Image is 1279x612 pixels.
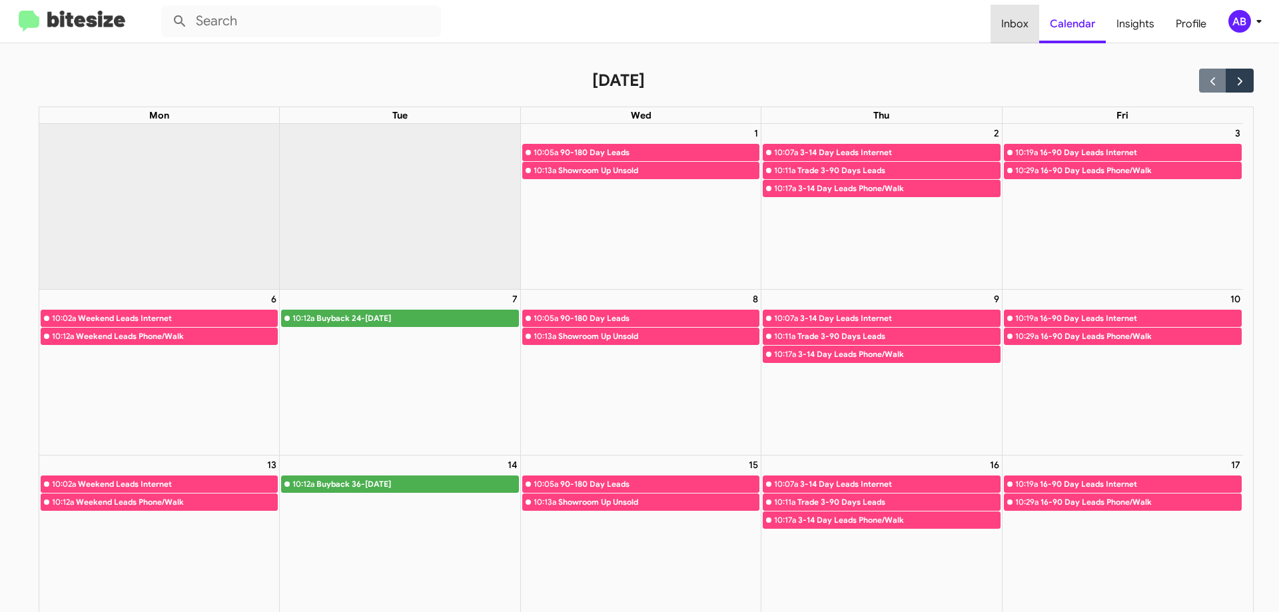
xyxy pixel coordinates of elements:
div: Trade 3-90 Days Leads [797,495,999,509]
a: Profile [1165,5,1217,43]
div: 90-180 Day Leads [560,312,759,325]
div: Weekend Leads Internet [78,312,278,325]
div: 90-180 Day Leads [560,146,759,159]
td: October 10, 2025 [1002,289,1242,456]
a: Calendar [1039,5,1106,43]
div: 10:07a [774,312,798,325]
button: Next month [1226,69,1253,92]
div: 10:02a [52,312,76,325]
a: October 13, 2025 [264,456,279,474]
div: 16-90 Day Leads Internet [1040,146,1241,159]
div: 10:13a [534,330,556,343]
div: 10:29a [1015,164,1039,177]
div: Weekend Leads Internet [78,477,278,491]
a: Tuesday [390,107,410,123]
div: Trade 3-90 Days Leads [797,330,999,343]
div: 10:07a [774,146,798,159]
a: October 9, 2025 [991,290,1002,308]
div: 10:12a [292,477,314,491]
div: 16-90 Day Leads Phone/Walk [1041,495,1241,509]
div: 16-90 Day Leads Phone/Walk [1041,164,1241,177]
div: Weekend Leads Phone/Walk [76,330,278,343]
div: 10:13a [534,164,556,177]
td: October 7, 2025 [280,289,520,456]
div: 10:12a [292,312,314,325]
div: 10:11a [774,164,795,177]
a: October 10, 2025 [1228,290,1243,308]
div: 10:17a [774,513,796,527]
div: AB [1228,10,1251,33]
div: 3-14 Day Leads Phone/Walk [798,182,999,195]
div: 3-14 Day Leads Phone/Walk [798,513,999,527]
h2: [DATE] [592,70,645,91]
div: 10:05a [534,312,558,325]
a: Insights [1106,5,1165,43]
div: 3-14 Day Leads Internet [800,477,999,491]
a: Thursday [871,107,892,123]
a: Inbox [991,5,1039,43]
div: Buyback 36-[DATE] [316,477,518,491]
div: 3-14 Day Leads Internet [800,312,999,325]
div: 10:19a [1015,146,1038,159]
div: 10:17a [774,182,796,195]
input: Search [161,5,441,37]
a: Friday [1114,107,1131,123]
td: October 9, 2025 [761,289,1002,456]
div: 3-14 Day Leads Phone/Walk [798,348,999,361]
a: October 7, 2025 [510,290,520,308]
div: 16-90 Day Leads Internet [1040,312,1241,325]
button: AB [1217,10,1264,33]
a: October 8, 2025 [750,290,761,308]
a: October 15, 2025 [746,456,761,474]
div: 10:12a [52,495,74,509]
div: 90-180 Day Leads [560,477,759,491]
a: Wednesday [628,107,654,123]
a: October 17, 2025 [1228,456,1243,474]
div: 10:19a [1015,477,1038,491]
td: October 8, 2025 [520,289,761,456]
td: October 6, 2025 [39,289,280,456]
div: 10:29a [1015,330,1039,343]
td: October 1, 2025 [520,124,761,290]
div: 10:05a [534,477,558,491]
div: Showroom Up Unsold [558,495,759,509]
div: 10:02a [52,477,76,491]
div: Showroom Up Unsold [558,164,759,177]
div: 10:12a [52,330,74,343]
a: Monday [147,107,172,123]
div: 10:13a [534,495,556,509]
div: Trade 3-90 Days Leads [797,164,999,177]
div: 16-90 Day Leads Phone/Walk [1041,330,1241,343]
div: Weekend Leads Phone/Walk [76,495,278,509]
div: 10:11a [774,495,795,509]
div: 10:07a [774,477,798,491]
a: October 2, 2025 [991,124,1002,143]
div: Showroom Up Unsold [558,330,759,343]
a: October 14, 2025 [505,456,520,474]
div: 10:11a [774,330,795,343]
div: Buyback 24-[DATE] [316,312,518,325]
div: 10:05a [534,146,558,159]
a: October 6, 2025 [268,290,279,308]
div: 10:29a [1015,495,1039,509]
td: October 2, 2025 [761,124,1002,290]
div: 10:19a [1015,312,1038,325]
button: Previous month [1199,69,1226,92]
a: October 3, 2025 [1232,124,1243,143]
div: 3-14 Day Leads Internet [800,146,999,159]
td: October 3, 2025 [1002,124,1242,290]
a: October 16, 2025 [987,456,1002,474]
a: October 1, 2025 [751,124,761,143]
div: 10:17a [774,348,796,361]
div: 16-90 Day Leads Internet [1040,477,1241,491]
